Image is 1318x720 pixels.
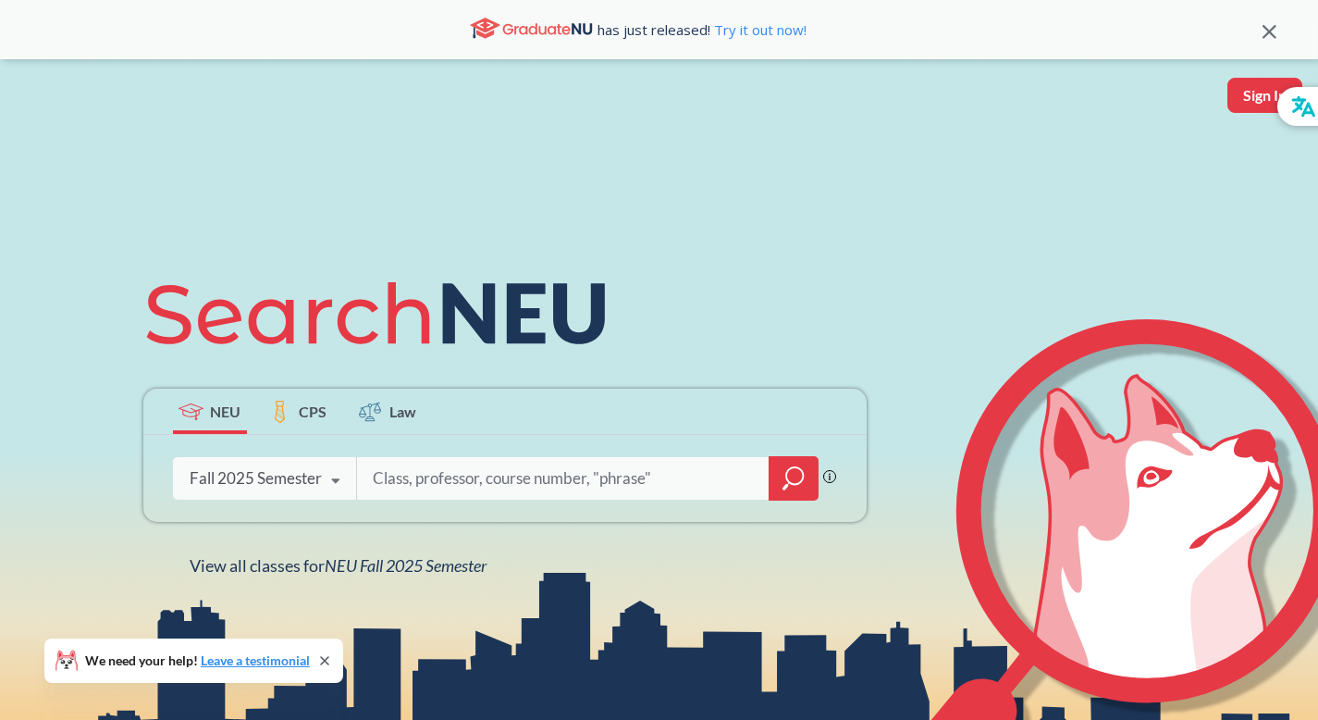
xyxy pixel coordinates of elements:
[18,78,62,134] img: sandbox logo
[190,555,487,576] span: View all classes for
[389,401,416,422] span: Law
[210,401,240,422] span: NEU
[769,456,819,501] div: magnifying glass
[1227,78,1302,113] button: Sign In
[201,652,310,668] a: Leave a testimonial
[710,20,807,39] a: Try it out now!
[371,459,756,498] input: Class, professor, course number, "phrase"
[597,19,807,40] span: has just released!
[782,466,805,491] svg: magnifying glass
[190,468,322,489] div: Fall 2025 Semester
[299,401,326,422] span: CPS
[325,555,487,576] span: NEU Fall 2025 Semester
[85,654,310,667] span: We need your help!
[18,78,62,140] a: sandbox logo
